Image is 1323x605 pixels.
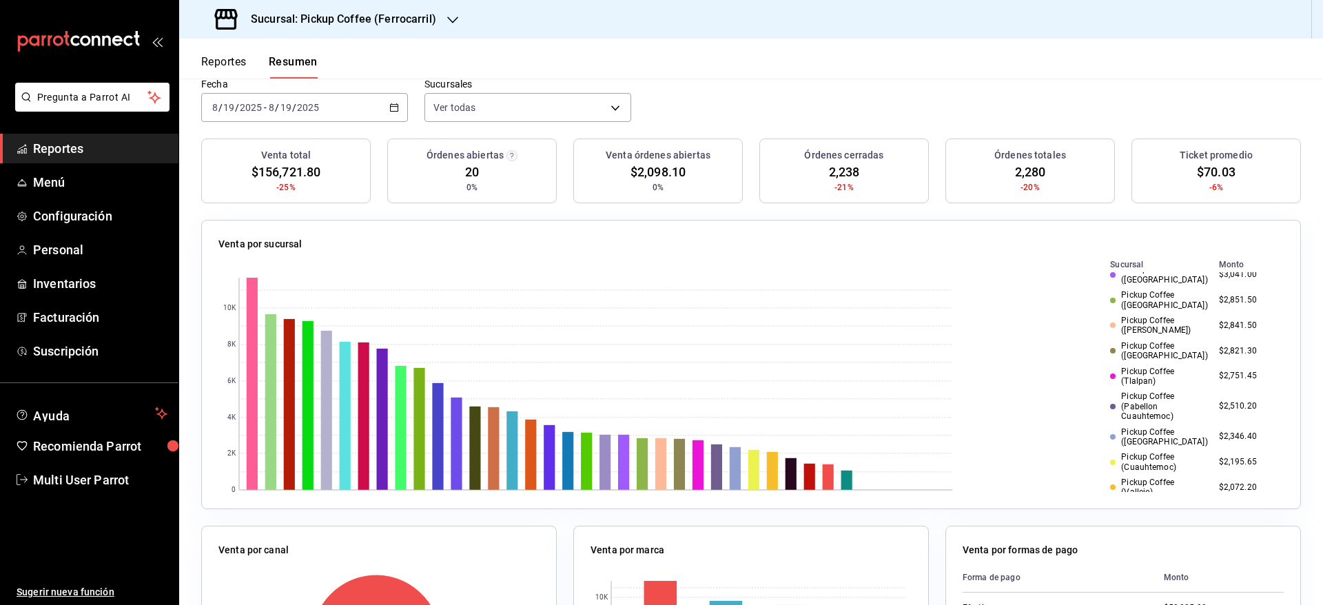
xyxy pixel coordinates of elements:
[280,102,292,113] input: --
[1110,367,1207,387] div: Pickup Coffee (Tlalpan)
[1110,478,1207,498] div: Pickup Coffee (Vallejo)
[804,148,883,163] h3: Órdenes cerradas
[994,148,1066,163] h3: Órdenes totales
[1197,163,1235,181] span: $70.03
[1213,338,1284,364] td: $2,821.30
[1110,427,1207,447] div: Pickup Coffee ([GEOGRAPHIC_DATA])
[1110,391,1207,421] div: Pickup Coffee (Pabellon Cuauhtemoc)
[33,437,167,455] span: Recomienda Parrot
[232,486,236,494] text: 0
[1110,290,1207,310] div: Pickup Coffee ([GEOGRAPHIC_DATA])
[33,173,167,192] span: Menú
[218,102,223,113] span: /
[1213,424,1284,450] td: $2,346.40
[33,342,167,360] span: Suscripción
[963,563,1153,593] th: Forma de pago
[33,240,167,259] span: Personal
[264,102,267,113] span: -
[227,378,236,385] text: 6K
[1213,449,1284,475] td: $2,195.65
[201,55,318,79] div: navigation tabs
[33,308,167,327] span: Facturación
[465,163,479,181] span: 20
[1088,257,1213,272] th: Sucursal
[1213,257,1284,272] th: Monto
[227,450,236,458] text: 2K
[1213,475,1284,500] td: $2,072.20
[10,100,170,114] a: Pregunta a Parrot AI
[17,585,167,599] span: Sugerir nueva función
[1180,148,1253,163] h3: Ticket promedio
[201,79,408,89] label: Fecha
[466,181,478,194] span: 0%
[33,471,167,489] span: Multi User Parrot
[606,148,710,163] h3: Venta órdenes abiertas
[223,305,236,312] text: 10K
[427,148,504,163] h3: Órdenes abiertas
[292,102,296,113] span: /
[1110,265,1207,285] div: Pickup Coffee ([GEOGRAPHIC_DATA])
[591,543,664,557] p: Venta por marca
[227,341,236,349] text: 8K
[424,79,631,89] label: Sucursales
[1015,163,1046,181] span: 2,280
[15,83,170,112] button: Pregunta a Parrot AI
[963,543,1078,557] p: Venta por formas de pago
[227,414,236,422] text: 4K
[1209,181,1223,194] span: -6%
[252,163,320,181] span: $156,721.80
[630,163,686,181] span: $2,098.10
[218,543,289,557] p: Venta por canal
[1110,452,1207,472] div: Pickup Coffee (Cuauhtemoc)
[33,207,167,225] span: Configuración
[33,139,167,158] span: Reportes
[1213,262,1284,287] td: $3,041.00
[152,36,163,47] button: open_drawer_menu
[276,181,296,194] span: -25%
[275,102,279,113] span: /
[1021,181,1040,194] span: -20%
[829,163,860,181] span: 2,238
[240,11,436,28] h3: Sucursal: Pickup Coffee (Ferrocarril)
[201,55,247,79] button: Reportes
[1213,287,1284,313] td: $2,851.50
[1110,341,1207,361] div: Pickup Coffee ([GEOGRAPHIC_DATA])
[223,102,235,113] input: --
[1110,316,1207,336] div: Pickup Coffee ([PERSON_NAME])
[33,405,150,422] span: Ayuda
[212,102,218,113] input: --
[235,102,239,113] span: /
[595,594,608,602] text: 10K
[1213,313,1284,338] td: $2,841.50
[834,181,854,194] span: -21%
[433,101,475,114] span: Ver todas
[1213,364,1284,389] td: $2,751.45
[37,90,148,105] span: Pregunta a Parrot AI
[218,237,302,252] p: Venta por sucursal
[239,102,263,113] input: ----
[653,181,664,194] span: 0%
[261,148,311,163] h3: Venta total
[1213,389,1284,424] td: $2,510.20
[1153,563,1284,593] th: Monto
[33,274,167,293] span: Inventarios
[268,102,275,113] input: --
[296,102,320,113] input: ----
[269,55,318,79] button: Resumen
